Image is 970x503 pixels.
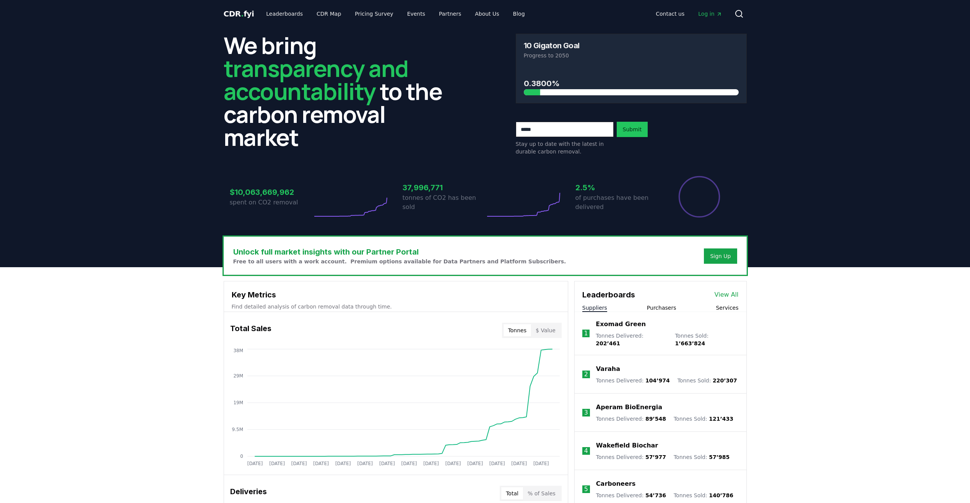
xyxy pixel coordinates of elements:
p: Tonnes Delivered : [596,453,666,461]
a: CDR.fyi [224,8,254,19]
span: 54’736 [645,492,666,498]
span: . [241,9,244,18]
span: 57’977 [645,454,666,460]
p: Stay up to date with the latest in durable carbon removal. [516,140,614,155]
p: Tonnes Sold : [675,332,738,347]
p: Tonnes Delivered : [596,492,666,499]
tspan: [DATE] [511,461,527,466]
p: Progress to 2050 [524,52,739,59]
tspan: [DATE] [533,461,549,466]
p: Tonnes Delivered : [596,377,670,384]
a: Carboneers [596,479,635,488]
button: % of Sales [523,487,560,500]
tspan: 29M [233,373,243,379]
a: Partners [433,7,467,21]
p: 4 [584,446,588,456]
span: Log in [698,10,722,18]
a: Wakefield Biochar [596,441,658,450]
a: Sign Up [710,252,731,260]
tspan: [DATE] [423,461,439,466]
h2: We bring to the carbon removal market [224,34,455,149]
p: spent on CO2 removal [230,198,312,207]
span: 1’663’824 [675,340,705,346]
div: Percentage of sales delivered [678,175,721,218]
p: tonnes of CO2 has been sold [403,193,485,212]
span: transparency and accountability [224,52,408,107]
tspan: 9.5M [232,427,243,432]
p: 1 [584,329,588,338]
tspan: [DATE] [269,461,285,466]
p: Free to all users with a work account. Premium options available for Data Partners and Platform S... [233,258,566,265]
p: Tonnes Sold : [678,377,737,384]
a: Log in [692,7,728,21]
span: 57’985 [709,454,730,460]
span: 121’433 [709,416,733,422]
a: Blog [507,7,531,21]
tspan: [DATE] [313,461,329,466]
p: of purchases have been delivered [575,193,658,212]
tspan: [DATE] [291,461,307,466]
tspan: [DATE] [247,461,263,466]
span: 104’974 [645,377,670,384]
a: Varaha [596,364,620,374]
nav: Main [650,7,728,21]
h3: 10 Gigaton Goal [524,42,580,49]
a: Contact us [650,7,691,21]
button: Purchasers [647,304,676,312]
tspan: [DATE] [445,461,461,466]
tspan: [DATE] [401,461,417,466]
span: 220’307 [713,377,737,384]
button: Sign Up [704,248,737,264]
h3: Leaderboards [582,289,635,300]
h3: 2.5% [575,182,658,193]
button: Submit [617,122,648,137]
h3: Unlock full market insights with our Partner Portal [233,246,566,258]
p: Tonnes Sold : [674,492,733,499]
p: Tonnes Delivered : [596,415,666,423]
p: Tonnes Delivered : [596,332,667,347]
h3: $10,063,669,962 [230,186,312,198]
h3: Key Metrics [232,289,560,300]
tspan: [DATE] [467,461,483,466]
p: 2 [584,370,588,379]
p: 5 [584,485,588,494]
h3: 37,996,771 [403,182,485,193]
a: About Us [469,7,505,21]
button: Suppliers [582,304,607,312]
tspan: 38M [233,348,243,353]
h3: Deliveries [230,486,267,501]
tspan: [DATE] [379,461,395,466]
tspan: [DATE] [489,461,505,466]
p: Tonnes Sold : [674,453,730,461]
tspan: 0 [240,454,243,459]
button: Services [716,304,738,312]
button: Total [501,487,523,500]
a: Pricing Survey [349,7,399,21]
button: $ Value [531,324,560,336]
a: Leaderboards [260,7,309,21]
a: View All [715,290,739,299]
tspan: [DATE] [335,461,351,466]
a: Exomad Green [596,320,646,329]
p: Find detailed analysis of carbon removal data through time. [232,303,560,310]
p: 3 [584,408,588,417]
h3: Total Sales [230,323,271,338]
tspan: 19M [233,400,243,405]
p: Tonnes Sold : [674,415,733,423]
nav: Main [260,7,531,21]
span: 202’461 [596,340,620,346]
button: Tonnes [504,324,531,336]
a: Aperam BioEnergia [596,403,662,412]
span: 140’786 [709,492,733,498]
h3: 0.3800% [524,78,739,89]
tspan: [DATE] [357,461,373,466]
span: CDR fyi [224,9,254,18]
span: 89’548 [645,416,666,422]
a: CDR Map [310,7,347,21]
